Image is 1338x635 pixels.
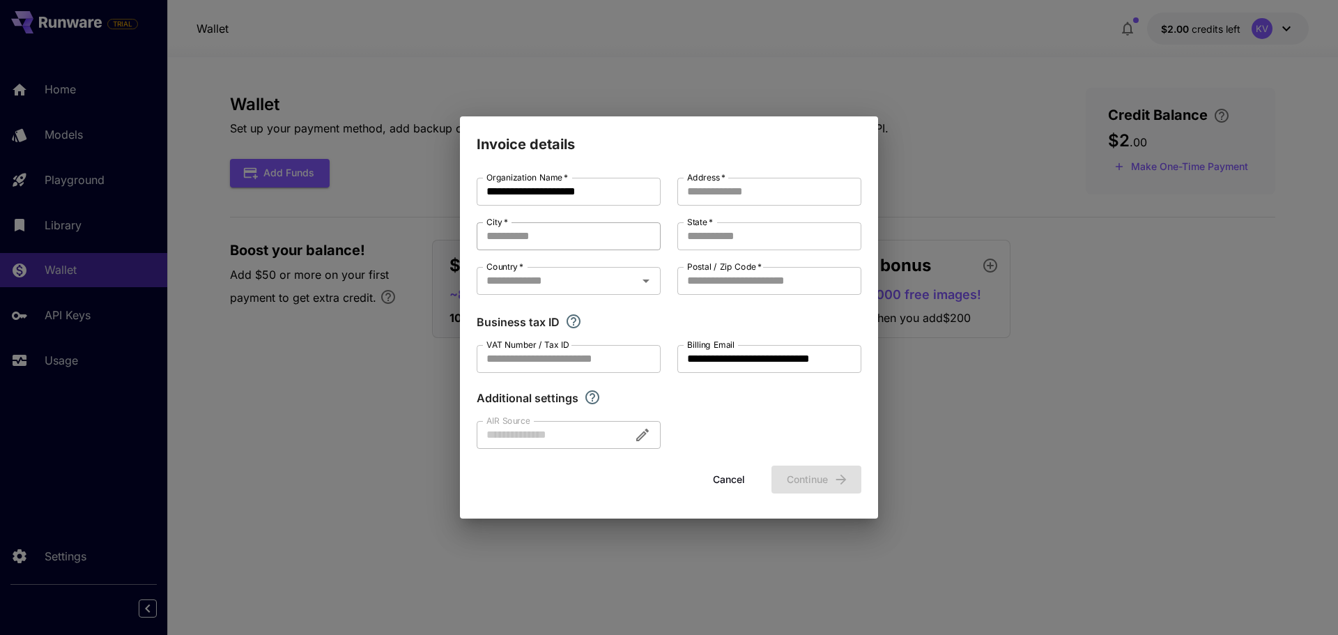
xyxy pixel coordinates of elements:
label: Organization Name [486,171,568,183]
label: VAT Number / Tax ID [486,339,569,351]
p: Business tax ID [477,314,560,330]
label: Address [687,171,725,183]
label: State [687,216,713,228]
p: Additional settings [477,390,578,406]
label: City [486,216,508,228]
label: Country [486,261,523,273]
button: Cancel [698,466,760,494]
label: Postal / Zip Code [687,261,762,273]
svg: Explore additional customization settings [584,389,601,406]
h2: Invoice details [460,116,878,155]
label: Billing Email [687,339,735,351]
button: Open [636,271,656,291]
label: AIR Source [486,415,530,427]
svg: If you are a business tax registrant, please enter your business tax ID here. [565,313,582,330]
